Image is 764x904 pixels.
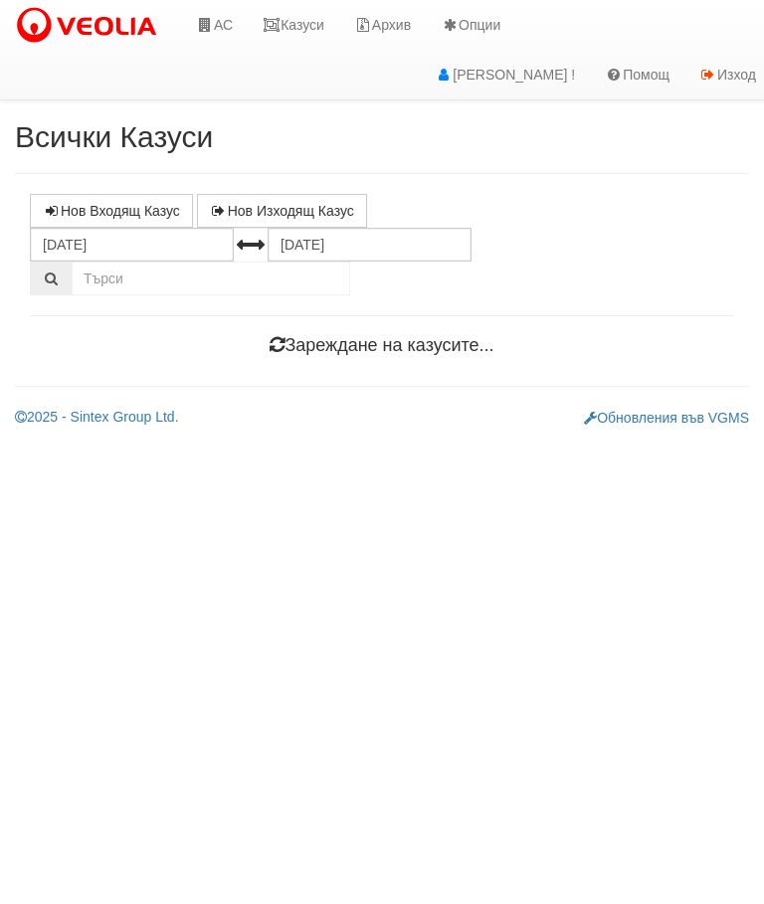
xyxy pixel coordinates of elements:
img: VeoliaLogo.png [15,5,166,47]
input: Търсене по Идентификатор, Бл/Вх/Ап, Тип, Описание, Моб. Номер, Имейл, Файл, Коментар, [72,262,350,295]
h4: Зареждане на казусите... [30,336,734,356]
a: Нов Входящ Казус [30,194,193,228]
a: Помощ [590,50,684,99]
a: Нов Изходящ Казус [197,194,367,228]
h2: Всички Казуси [15,120,749,153]
a: [PERSON_NAME] ! [420,50,590,99]
a: Обновления във VGMS [584,410,749,426]
a: 2025 - Sintex Group Ltd. [15,409,179,425]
